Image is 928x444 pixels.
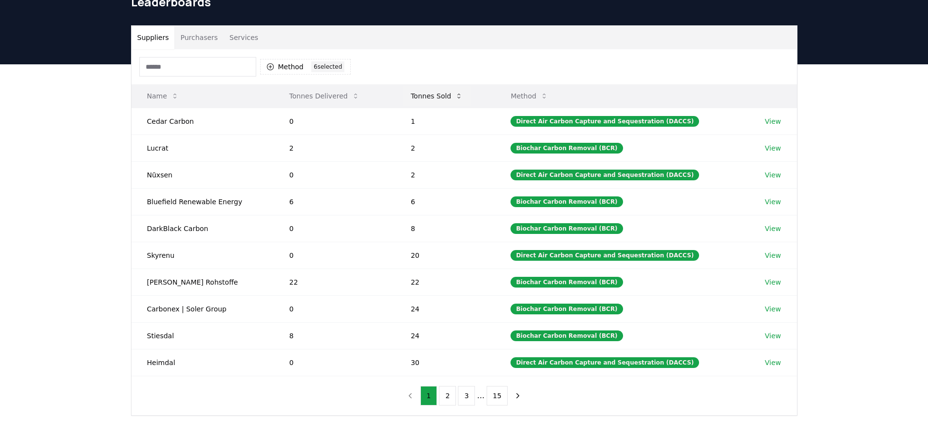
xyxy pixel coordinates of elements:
[274,108,395,135] td: 0
[487,386,508,405] button: 15
[132,322,274,349] td: Stiesdal
[765,251,781,260] a: View
[132,269,274,295] td: [PERSON_NAME] Rohstoffe
[282,86,367,106] button: Tonnes Delivered
[132,242,274,269] td: Skyrenu
[439,386,456,405] button: 2
[765,170,781,180] a: View
[395,349,495,376] td: 30
[132,26,175,49] button: Suppliers
[132,188,274,215] td: Bluefield Renewable Energy
[274,135,395,161] td: 2
[174,26,224,49] button: Purchasers
[765,277,781,287] a: View
[765,358,781,367] a: View
[765,224,781,233] a: View
[395,135,495,161] td: 2
[511,170,699,180] div: Direct Air Carbon Capture and Sequestration (DACCS)
[765,304,781,314] a: View
[458,386,475,405] button: 3
[511,223,623,234] div: Biochar Carbon Removal (BCR)
[420,386,437,405] button: 1
[311,61,344,72] div: 6 selected
[274,349,395,376] td: 0
[274,295,395,322] td: 0
[395,295,495,322] td: 24
[395,242,495,269] td: 20
[274,322,395,349] td: 8
[511,304,623,314] div: Biochar Carbon Removal (BCR)
[395,322,495,349] td: 24
[403,86,471,106] button: Tonnes Sold
[765,197,781,207] a: View
[765,143,781,153] a: View
[511,250,699,261] div: Direct Air Carbon Capture and Sequestration (DACCS)
[503,86,556,106] button: Method
[511,357,699,368] div: Direct Air Carbon Capture and Sequestration (DACCS)
[511,143,623,154] div: Biochar Carbon Removal (BCR)
[395,161,495,188] td: 2
[274,161,395,188] td: 0
[274,242,395,269] td: 0
[132,295,274,322] td: Carbonex | Soler Group
[765,331,781,341] a: View
[511,116,699,127] div: Direct Air Carbon Capture and Sequestration (DACCS)
[132,161,274,188] td: Nūxsen
[132,135,274,161] td: Lucrat
[477,390,484,402] li: ...
[510,386,526,405] button: next page
[224,26,264,49] button: Services
[395,269,495,295] td: 22
[395,188,495,215] td: 6
[260,59,351,75] button: Method6selected
[395,215,495,242] td: 8
[511,330,623,341] div: Biochar Carbon Removal (BCR)
[132,349,274,376] td: Heimdal
[132,215,274,242] td: DarkBlack Carbon
[511,277,623,288] div: Biochar Carbon Removal (BCR)
[511,196,623,207] div: Biochar Carbon Removal (BCR)
[274,188,395,215] td: 6
[765,116,781,126] a: View
[274,215,395,242] td: 0
[395,108,495,135] td: 1
[132,108,274,135] td: Cedar Carbon
[274,269,395,295] td: 22
[139,86,187,106] button: Name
